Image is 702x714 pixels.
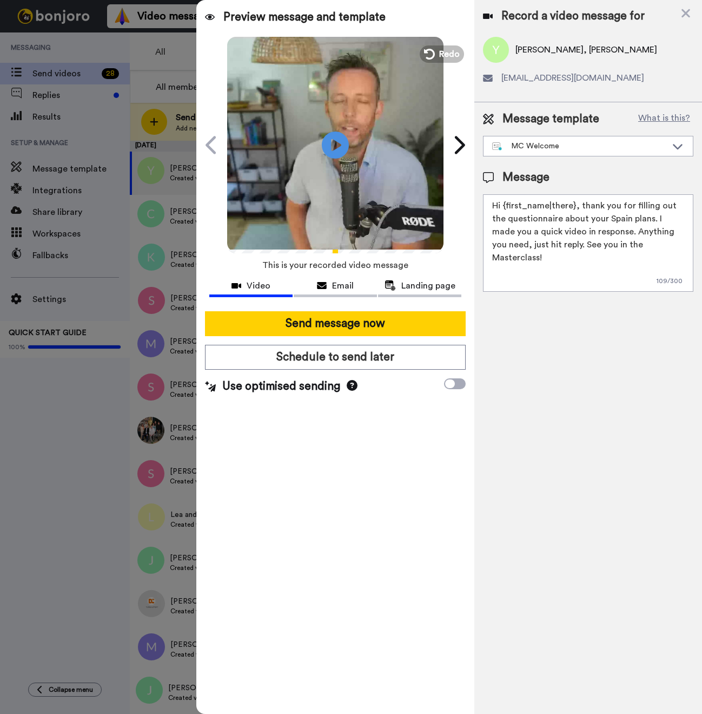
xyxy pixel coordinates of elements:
[262,253,408,277] span: This is your recorded video message
[205,345,466,370] button: Schedule to send later
[483,194,693,292] textarea: Hi {first_name|there}, thank you for filling out the questionnaire about your Spain plans. I made...
[222,378,340,395] span: Use optimised sending
[247,279,270,292] span: Video
[501,71,644,84] span: [EMAIL_ADDRESS][DOMAIN_NAME]
[635,111,693,127] button: What is this?
[502,111,599,127] span: Message template
[205,311,466,336] button: Send message now
[502,169,549,186] span: Message
[401,279,455,292] span: Landing page
[492,141,667,152] div: MC Welcome
[492,142,502,151] img: nextgen-template.svg
[332,279,354,292] span: Email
